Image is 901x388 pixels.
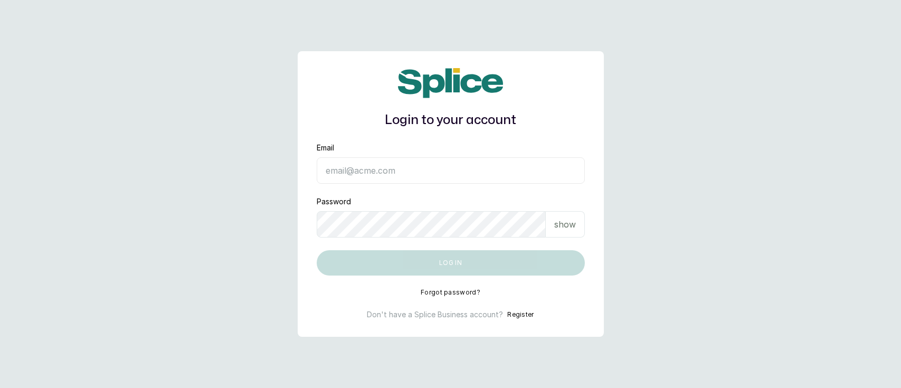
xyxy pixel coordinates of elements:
button: Log in [317,250,585,276]
button: Forgot password? [421,288,480,297]
p: show [554,218,576,231]
p: Don't have a Splice Business account? [367,309,503,320]
label: Email [317,143,334,153]
label: Password [317,196,351,207]
input: email@acme.com [317,157,585,184]
h1: Login to your account [317,111,585,130]
button: Register [507,309,534,320]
